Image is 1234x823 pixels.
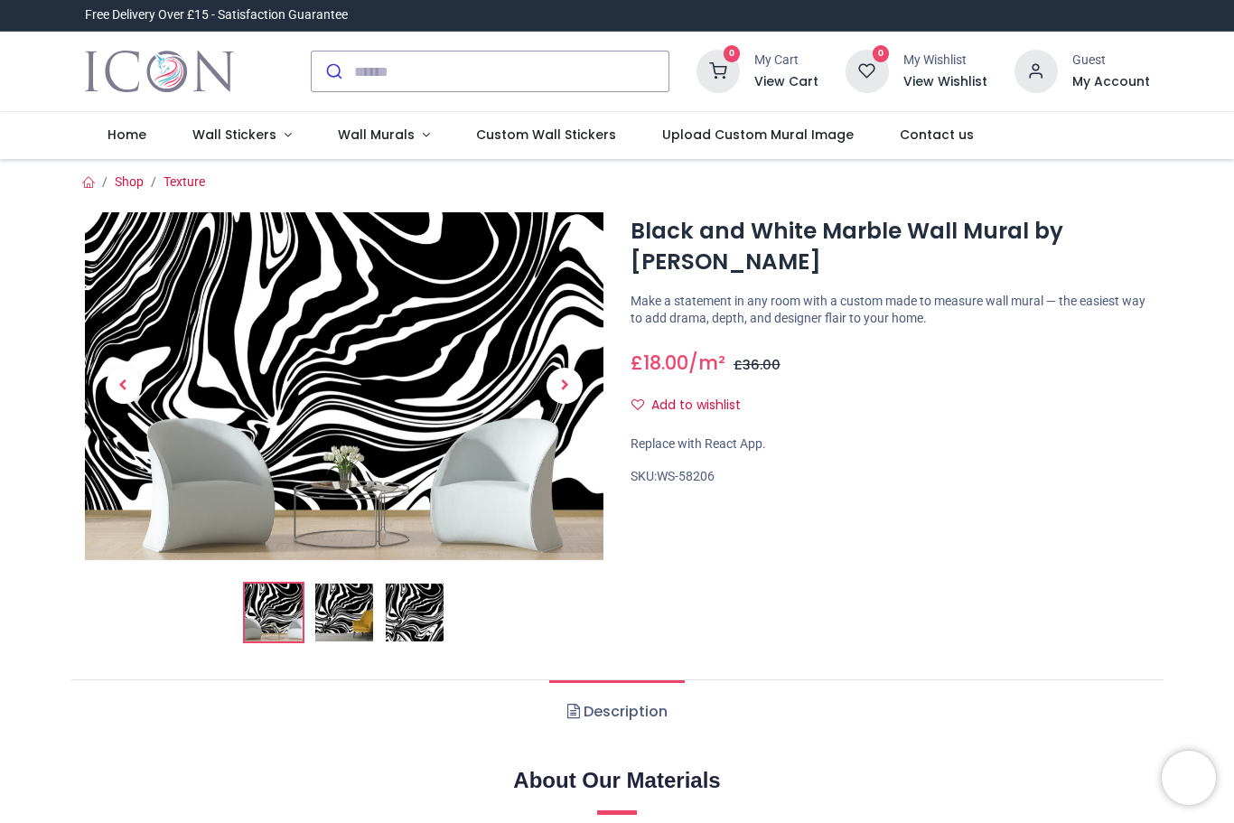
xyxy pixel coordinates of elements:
img: Black and White Marble Wall Mural by Andrea Haase [245,584,303,641]
a: Previous [85,265,163,508]
h2: About Our Materials [85,765,1150,796]
a: Next [526,265,603,508]
iframe: Brevo live chat [1162,751,1216,805]
div: My Wishlist [903,51,987,70]
i: Add to wishlist [631,398,644,411]
a: My Account [1072,73,1150,91]
img: WS-58206-02 [315,584,373,641]
span: Upload Custom Mural Image [662,126,854,144]
sup: 0 [873,45,890,62]
span: Wall Murals [338,126,415,144]
a: View Cart [754,73,818,91]
span: Contact us [900,126,974,144]
a: Texture [164,174,205,189]
span: Previous [106,369,142,405]
a: Logo of Icon Wall Stickers [85,46,234,97]
button: Add to wishlistAdd to wishlist [631,390,756,421]
h1: Black and White Marble Wall Mural by [PERSON_NAME] [631,216,1150,278]
div: Free Delivery Over £15 - Satisfaction Guarantee [85,6,348,24]
span: Next [547,369,583,405]
div: Replace with React App. [631,435,1150,454]
div: SKU: [631,468,1150,486]
span: 18.00 [643,350,688,376]
a: Wall Stickers [170,112,315,159]
span: /m² [688,350,725,376]
a: 0 [696,63,740,78]
span: 36.00 [743,356,781,374]
div: Guest [1072,51,1150,70]
p: Make a statement in any room with a custom made to measure wall mural — the easiest way to add dr... [631,293,1150,328]
a: Shop [115,174,144,189]
a: Description [549,680,684,744]
span: £ [734,356,781,374]
a: View Wishlist [903,73,987,91]
img: Icon Wall Stickers [85,46,234,97]
button: Submit [312,51,354,91]
span: Custom Wall Stickers [476,126,616,144]
sup: 0 [724,45,741,62]
span: Home [108,126,146,144]
a: 0 [846,63,889,78]
iframe: Customer reviews powered by Trustpilot [771,6,1150,24]
span: £ [631,350,688,376]
img: WS-58206-03 [386,584,444,641]
img: Black and White Marble Wall Mural by Andrea Haase [85,212,604,560]
div: My Cart [754,51,818,70]
span: WS-58206 [657,469,715,483]
a: Wall Murals [314,112,453,159]
span: Wall Stickers [192,126,276,144]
